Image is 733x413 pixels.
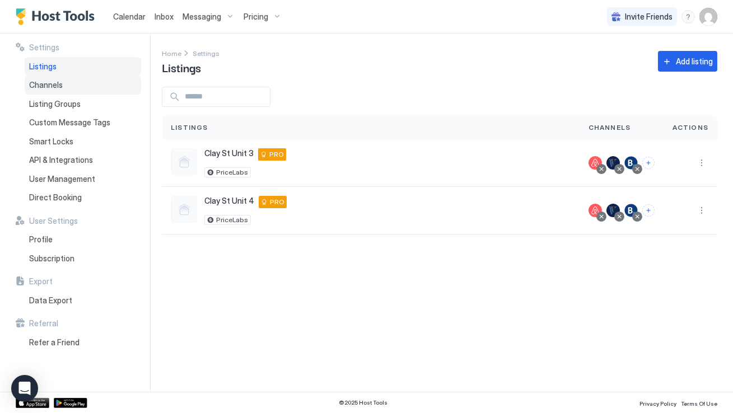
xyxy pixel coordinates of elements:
a: Direct Booking [25,188,141,207]
a: Profile [25,230,141,249]
a: Google Play Store [54,398,87,408]
a: Host Tools Logo [16,8,100,25]
span: Subscription [29,254,74,264]
span: Pricing [244,12,268,22]
span: Listings [171,123,208,133]
span: Listing Groups [29,99,81,109]
span: Listings [162,59,201,76]
span: Settings [29,43,59,53]
span: Clay St Unit 4 [204,196,254,206]
input: Input Field [180,87,270,106]
span: Smart Locks [29,137,73,147]
a: User Management [25,170,141,189]
div: Breadcrumb [162,47,181,59]
a: Channels [25,76,141,95]
span: Home [162,49,181,58]
span: PRO [269,149,284,159]
div: menu [695,156,708,170]
span: Calendar [113,12,146,21]
span: Referral [29,318,58,328]
button: Connect channels [642,204,655,217]
div: menu [695,204,708,217]
span: Terms Of Use [681,400,717,407]
a: Refer a Friend [25,333,141,352]
span: Settings [193,49,220,58]
span: API & Integrations [29,155,93,165]
span: Messaging [183,12,221,22]
span: Listings [29,62,57,72]
span: Clay St Unit 3 [204,148,254,158]
span: User Management [29,174,95,184]
button: More options [695,156,708,170]
a: Settings [193,47,220,59]
div: Open Intercom Messenger [11,375,38,402]
a: Data Export [25,291,141,310]
button: Add listing [658,51,717,72]
span: Privacy Policy [639,400,676,407]
div: User profile [699,8,717,26]
span: PRO [270,197,284,207]
a: Terms Of Use [681,397,717,409]
button: More options [695,204,708,217]
a: Custom Message Tags [25,113,141,132]
span: Direct Booking [29,193,82,203]
div: menu [681,10,695,24]
span: Channels [29,80,63,90]
a: Inbox [155,11,174,22]
span: Inbox [155,12,174,21]
span: Data Export [29,295,72,306]
div: Add listing [676,55,713,67]
span: Actions [673,123,708,133]
span: Export [29,276,53,287]
a: Subscription [25,249,141,268]
span: Custom Message Tags [29,118,110,128]
div: Breadcrumb [193,47,220,59]
a: Calendar [113,11,146,22]
span: User Settings [29,216,78,226]
span: Refer a Friend [29,337,80,348]
span: © 2025 Host Tools [339,399,388,406]
a: API & Integrations [25,151,141,170]
a: Listings [25,57,141,76]
a: Listing Groups [25,95,141,114]
a: Smart Locks [25,132,141,151]
a: Home [162,47,181,59]
span: Channels [589,123,631,133]
span: Invite Friends [625,12,673,22]
span: Profile [29,234,53,245]
a: App Store [16,398,49,408]
button: Connect channels [642,157,655,169]
a: Privacy Policy [639,397,676,409]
